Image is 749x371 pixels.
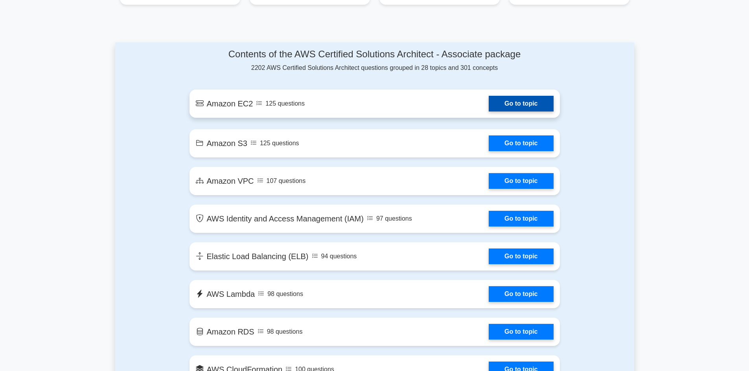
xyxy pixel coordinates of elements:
[489,173,553,189] a: Go to topic
[489,135,553,151] a: Go to topic
[489,249,553,264] a: Go to topic
[190,49,560,60] h4: Contents of the AWS Certified Solutions Architect - Associate package
[489,96,553,111] a: Go to topic
[190,49,560,73] div: 2202 AWS Certified Solutions Architect questions grouped in 28 topics and 301 concepts
[489,324,553,340] a: Go to topic
[489,286,553,302] a: Go to topic
[489,211,553,227] a: Go to topic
